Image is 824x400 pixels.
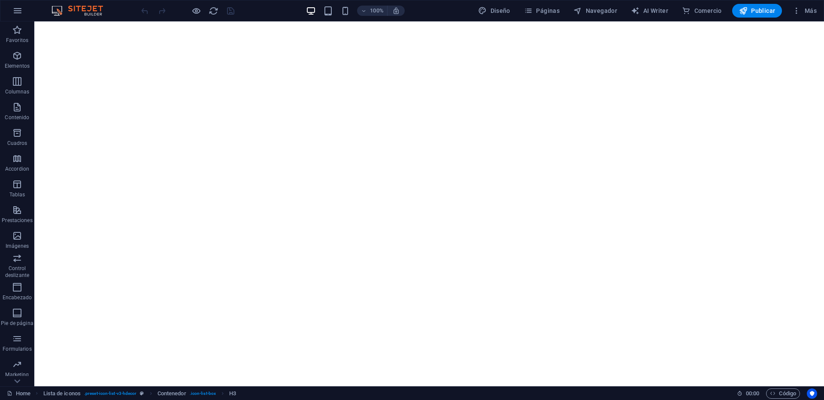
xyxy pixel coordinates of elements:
[370,6,384,16] h6: 100%
[521,4,563,18] button: Páginas
[43,388,81,399] span: Haz clic para seleccionar y doble clic para editar
[789,4,820,18] button: Más
[140,391,144,396] i: Este elemento es un preajuste personalizable
[739,6,776,15] span: Publicar
[9,191,25,198] p: Tablas
[752,390,753,397] span: :
[392,7,400,15] i: Al redimensionar, ajustar el nivel de zoom automáticamente para ajustarse al dispositivo elegido.
[770,388,796,399] span: Código
[84,388,137,399] span: . preset-icon-list-v3-hdecor
[190,388,216,399] span: . icon-list-box
[7,388,30,399] a: Haz clic para cancelar la selección y doble clic para abrir páginas
[158,388,186,399] span: Haz clic para seleccionar y doble clic para editar
[229,388,236,399] span: Haz clic para seleccionar y doble clic para editar
[524,6,560,15] span: Páginas
[475,4,514,18] div: Diseño (Ctrl+Alt+Y)
[5,371,29,378] p: Marketing
[49,6,114,16] img: Editor Logo
[631,6,668,15] span: AI Writer
[732,4,782,18] button: Publicar
[5,88,30,95] p: Columnas
[746,388,759,399] span: 00 00
[43,388,236,399] nav: breadcrumb
[6,37,28,44] p: Favoritos
[6,243,29,250] p: Imágenes
[5,63,30,69] p: Elementos
[573,6,617,15] span: Navegador
[475,4,514,18] button: Diseño
[357,6,388,16] button: 100%
[2,217,32,224] p: Prestaciones
[5,114,29,121] p: Contenido
[191,6,201,16] button: Haz clic para salir del modo de previsualización y seguir editando
[679,4,725,18] button: Comercio
[807,388,817,399] button: Usercentrics
[7,140,27,147] p: Cuadros
[3,346,31,352] p: Formularios
[478,6,510,15] span: Diseño
[1,320,33,327] p: Pie de página
[208,6,218,16] button: reload
[627,4,672,18] button: AI Writer
[3,294,32,301] p: Encabezado
[737,388,760,399] h6: Tiempo de la sesión
[209,6,218,16] i: Volver a cargar página
[682,6,722,15] span: Comercio
[792,6,817,15] span: Más
[766,388,800,399] button: Código
[570,4,621,18] button: Navegador
[5,165,29,172] p: Accordion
